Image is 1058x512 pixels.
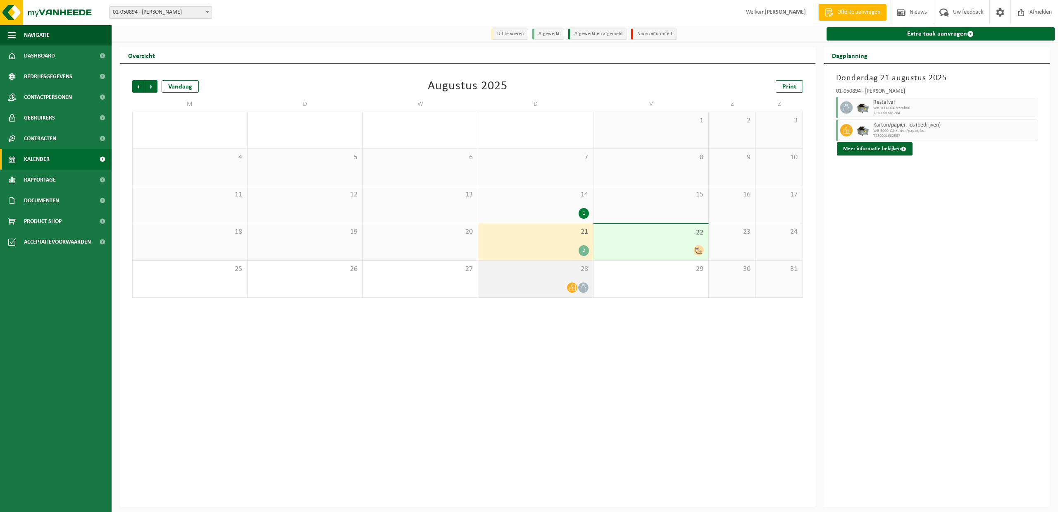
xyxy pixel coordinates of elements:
[827,27,1055,41] a: Extra taak aanvragen
[756,97,803,112] td: Z
[482,227,589,237] span: 21
[873,111,1035,116] span: T250001681284
[482,153,589,162] span: 7
[428,80,508,93] div: Augustus 2025
[482,265,589,274] span: 28
[248,97,363,112] td: D
[24,211,62,232] span: Product Shop
[137,265,243,274] span: 25
[598,265,704,274] span: 29
[857,101,869,114] img: WB-5000-GAL-GY-01
[873,122,1035,129] span: Karton/papier, los (bedrijven)
[760,265,798,274] span: 31
[367,265,474,274] span: 27
[109,6,212,19] span: 01-050894 - GOENS JOHAN - VEURNE
[598,153,704,162] span: 8
[137,227,243,237] span: 18
[478,97,593,112] td: D
[760,190,798,199] span: 17
[24,232,91,252] span: Acceptatievoorwaarden
[837,142,913,156] button: Meer informatie bekijken
[818,4,886,21] a: Offerte aanvragen
[857,124,869,136] img: WB-5000-GAL-GY-01
[579,245,589,256] div: 2
[835,8,882,17] span: Offerte aanvragen
[873,129,1035,134] span: WB-5000-GA karton/papier, los
[367,227,474,237] span: 20
[760,227,798,237] span: 24
[598,190,704,199] span: 15
[532,29,564,40] li: Afgewerkt
[713,116,751,125] span: 2
[24,87,72,108] span: Contactpersonen
[579,208,589,219] div: 1
[24,108,55,128] span: Gebruikers
[252,190,358,199] span: 12
[873,99,1035,106] span: Restafval
[24,66,72,87] span: Bedrijfsgegevens
[24,170,56,190] span: Rapportage
[162,80,199,93] div: Vandaag
[836,72,1038,84] h3: Donderdag 21 augustus 2025
[110,7,212,18] span: 01-050894 - GOENS JOHAN - VEURNE
[765,9,806,15] strong: [PERSON_NAME]
[598,116,704,125] span: 1
[24,149,50,170] span: Kalender
[568,29,627,40] li: Afgewerkt en afgemeld
[24,190,59,211] span: Documenten
[137,153,243,162] span: 4
[836,89,1038,97] div: 01-050894 - [PERSON_NAME]
[367,190,474,199] span: 13
[24,25,50,45] span: Navigatie
[145,80,157,93] span: Volgende
[120,47,163,63] h2: Overzicht
[363,97,478,112] td: W
[713,190,751,199] span: 16
[873,106,1035,111] span: WB-5000-GA restafval
[252,153,358,162] span: 5
[760,116,798,125] span: 3
[132,80,145,93] span: Vorige
[482,190,589,199] span: 14
[252,227,358,237] span: 19
[713,265,751,274] span: 30
[709,97,756,112] td: Z
[824,47,876,63] h2: Dagplanning
[782,84,796,90] span: Print
[598,228,704,237] span: 22
[593,97,709,112] td: V
[137,190,243,199] span: 11
[132,97,248,112] td: M
[24,128,56,149] span: Contracten
[24,45,55,66] span: Dashboard
[631,29,677,40] li: Non-conformiteit
[760,153,798,162] span: 10
[713,227,751,237] span: 23
[873,134,1035,139] span: T250001682587
[491,29,528,40] li: Uit te voeren
[367,153,474,162] span: 6
[252,265,358,274] span: 26
[713,153,751,162] span: 9
[776,80,803,93] a: Print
